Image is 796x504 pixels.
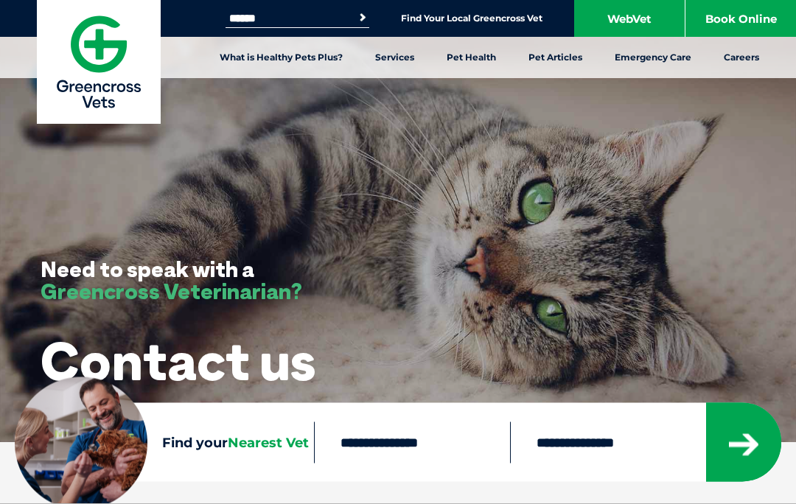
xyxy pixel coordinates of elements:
[41,258,302,302] h3: Need to speak with a
[203,37,359,78] a: What is Healthy Pets Plus?
[355,10,370,25] button: Search
[41,277,302,305] span: Greencross Veterinarian?
[430,37,512,78] a: Pet Health
[708,37,775,78] a: Careers
[401,13,542,24] a: Find Your Local Greencross Vet
[359,37,430,78] a: Services
[41,332,315,390] h1: Contact us
[512,37,598,78] a: Pet Articles
[162,435,314,449] h4: Find your
[598,37,708,78] a: Emergency Care
[228,434,309,450] span: Nearest Vet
